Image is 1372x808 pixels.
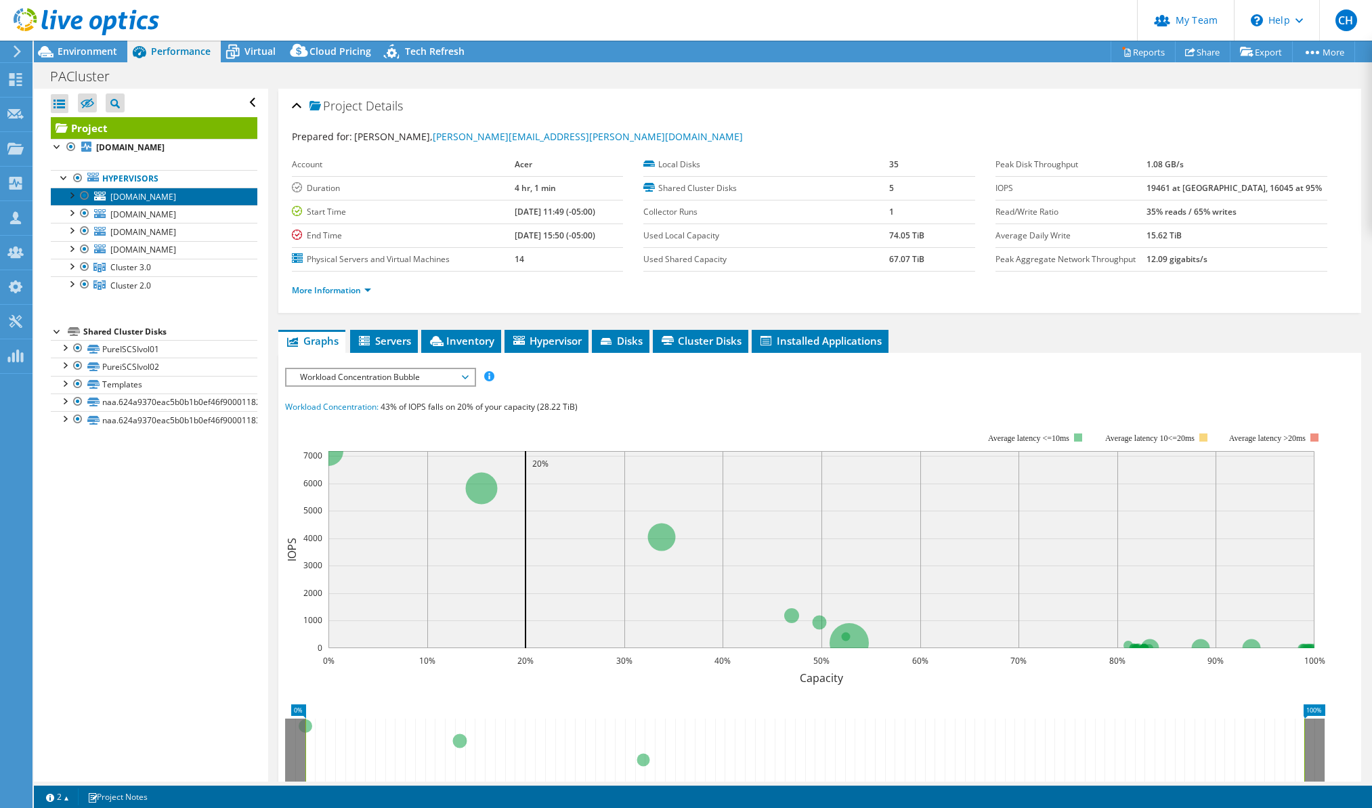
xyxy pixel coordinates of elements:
[51,340,257,358] a: PureISCSIvol01
[515,158,532,170] b: Acer
[96,142,165,153] b: [DOMAIN_NAME]
[995,205,1146,219] label: Read/Write Ratio
[292,182,515,195] label: Duration
[285,401,379,412] span: Workload Concentration:
[405,45,465,58] span: Tech Refresh
[1109,655,1126,666] text: 80%
[515,206,595,217] b: [DATE] 11:49 (-05:00)
[1105,433,1195,443] tspan: Average latency 10<=20ms
[995,182,1146,195] label: IOPS
[309,45,371,58] span: Cloud Pricing
[51,376,257,394] a: Templates
[285,334,339,347] span: Graphs
[322,655,334,666] text: 0%
[995,229,1146,242] label: Average Daily Write
[51,170,257,188] a: Hypervisors
[78,788,157,805] a: Project Notes
[51,205,257,223] a: [DOMAIN_NAME]
[51,188,257,205] a: [DOMAIN_NAME]
[419,655,435,666] text: 10%
[1304,655,1325,666] text: 100%
[292,284,371,296] a: More Information
[244,45,276,58] span: Virtual
[292,205,515,219] label: Start Time
[303,450,322,461] text: 7000
[303,477,322,489] text: 6000
[292,158,515,171] label: Account
[110,191,176,203] span: [DOMAIN_NAME]
[354,130,743,143] span: [PERSON_NAME],
[110,244,176,255] span: [DOMAIN_NAME]
[1230,41,1293,62] a: Export
[1146,230,1182,241] b: 15.62 TiB
[303,505,322,516] text: 5000
[714,655,731,666] text: 40%
[758,334,882,347] span: Installed Applications
[293,369,467,385] span: Workload Concentration Bubble
[292,229,515,242] label: End Time
[51,276,257,294] a: Cluster 2.0
[318,642,322,654] text: 0
[309,100,362,113] span: Project
[800,671,844,685] text: Capacity
[643,229,888,242] label: Used Local Capacity
[433,130,743,143] a: [PERSON_NAME][EMAIL_ADDRESS][PERSON_NAME][DOMAIN_NAME]
[1146,253,1207,265] b: 12.09 gigabits/s
[44,69,131,84] h1: PACluster
[428,334,494,347] span: Inventory
[83,324,257,340] div: Shared Cluster Disks
[51,358,257,375] a: PureiSCSIvol02
[1229,433,1306,443] text: Average latency >20ms
[1146,182,1322,194] b: 19461 at [GEOGRAPHIC_DATA], 16045 at 95%
[303,532,322,544] text: 4000
[37,788,79,805] a: 2
[1207,655,1224,666] text: 90%
[303,614,322,626] text: 1000
[357,334,411,347] span: Servers
[988,433,1069,443] tspan: Average latency <=10ms
[303,587,322,599] text: 2000
[643,158,888,171] label: Local Disks
[51,223,257,240] a: [DOMAIN_NAME]
[599,334,643,347] span: Disks
[110,261,151,273] span: Cluster 3.0
[643,182,888,195] label: Shared Cluster Disks
[284,538,299,561] text: IOPS
[366,98,403,114] span: Details
[1335,9,1357,31] span: CH
[643,205,888,219] label: Collector Runs
[1146,158,1184,170] b: 1.08 GB/s
[995,158,1146,171] label: Peak Disk Throughput
[511,334,582,347] span: Hypervisor
[110,209,176,220] span: [DOMAIN_NAME]
[660,334,742,347] span: Cluster Disks
[1010,655,1027,666] text: 70%
[110,280,151,291] span: Cluster 2.0
[1292,41,1355,62] a: More
[813,655,830,666] text: 50%
[292,130,352,143] label: Prepared for:
[110,226,176,238] span: [DOMAIN_NAME]
[889,182,894,194] b: 5
[303,559,322,571] text: 3000
[515,182,556,194] b: 4 hr, 1 min
[292,253,515,266] label: Physical Servers and Virtual Machines
[1111,41,1176,62] a: Reports
[1175,41,1230,62] a: Share
[51,259,257,276] a: Cluster 3.0
[1146,206,1237,217] b: 35% reads / 65% writes
[889,230,924,241] b: 74.05 TiB
[889,253,924,265] b: 67.07 TiB
[51,139,257,156] a: [DOMAIN_NAME]
[616,655,633,666] text: 30%
[889,158,899,170] b: 35
[51,411,257,429] a: naa.624a9370eac5b0b1b0ef46f90001183e
[643,253,888,266] label: Used Shared Capacity
[151,45,211,58] span: Performance
[515,230,595,241] b: [DATE] 15:50 (-05:00)
[381,401,578,412] span: 43% of IOPS falls on 20% of your capacity (28.22 TiB)
[889,206,894,217] b: 1
[517,655,534,666] text: 20%
[58,45,117,58] span: Environment
[1251,14,1263,26] svg: \n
